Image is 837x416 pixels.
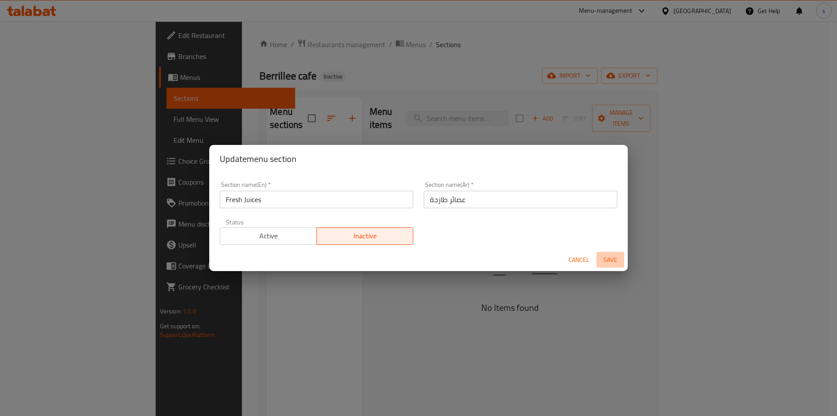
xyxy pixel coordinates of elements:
[220,191,413,208] input: Please enter section name(en)
[568,254,589,265] span: Cancel
[565,252,593,268] button: Cancel
[424,191,617,208] input: Please enter section name(ar)
[320,230,410,242] span: Inactive
[600,254,621,265] span: Save
[220,227,317,245] button: Active
[596,252,624,268] button: Save
[224,230,313,242] span: Active
[316,227,414,245] button: Inactive
[220,152,617,166] h2: Update menu section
